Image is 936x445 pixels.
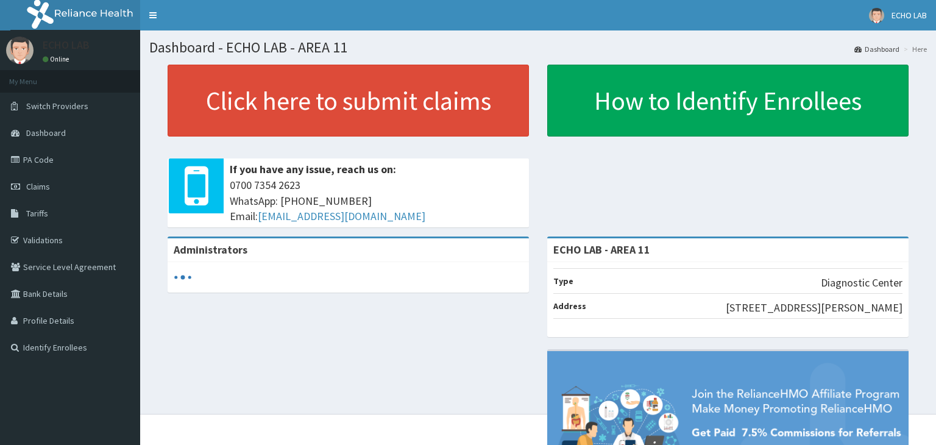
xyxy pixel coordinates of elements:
a: How to Identify Enrollees [547,65,909,137]
svg: audio-loading [174,268,192,287]
img: User Image [6,37,34,64]
h1: Dashboard - ECHO LAB - AREA 11 [149,40,927,55]
a: Dashboard [854,44,899,54]
a: Click here to submit claims [168,65,529,137]
a: Online [43,55,72,63]
b: Administrators [174,243,247,257]
a: [EMAIL_ADDRESS][DOMAIN_NAME] [258,209,425,223]
p: Diagnostic Center [821,275,902,291]
strong: ECHO LAB - AREA 11 [553,243,650,257]
p: [STREET_ADDRESS][PERSON_NAME] [726,300,902,316]
span: Dashboard [26,127,66,138]
span: Tariffs [26,208,48,219]
li: Here [901,44,927,54]
span: 0700 7354 2623 WhatsApp: [PHONE_NUMBER] Email: [230,177,523,224]
span: ECHO LAB [892,10,927,21]
span: Claims [26,181,50,192]
b: Address [553,301,586,311]
p: ECHO LAB [43,40,90,51]
span: Switch Providers [26,101,88,112]
b: If you have any issue, reach us on: [230,162,396,176]
b: Type [553,276,573,287]
img: User Image [869,8,884,23]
